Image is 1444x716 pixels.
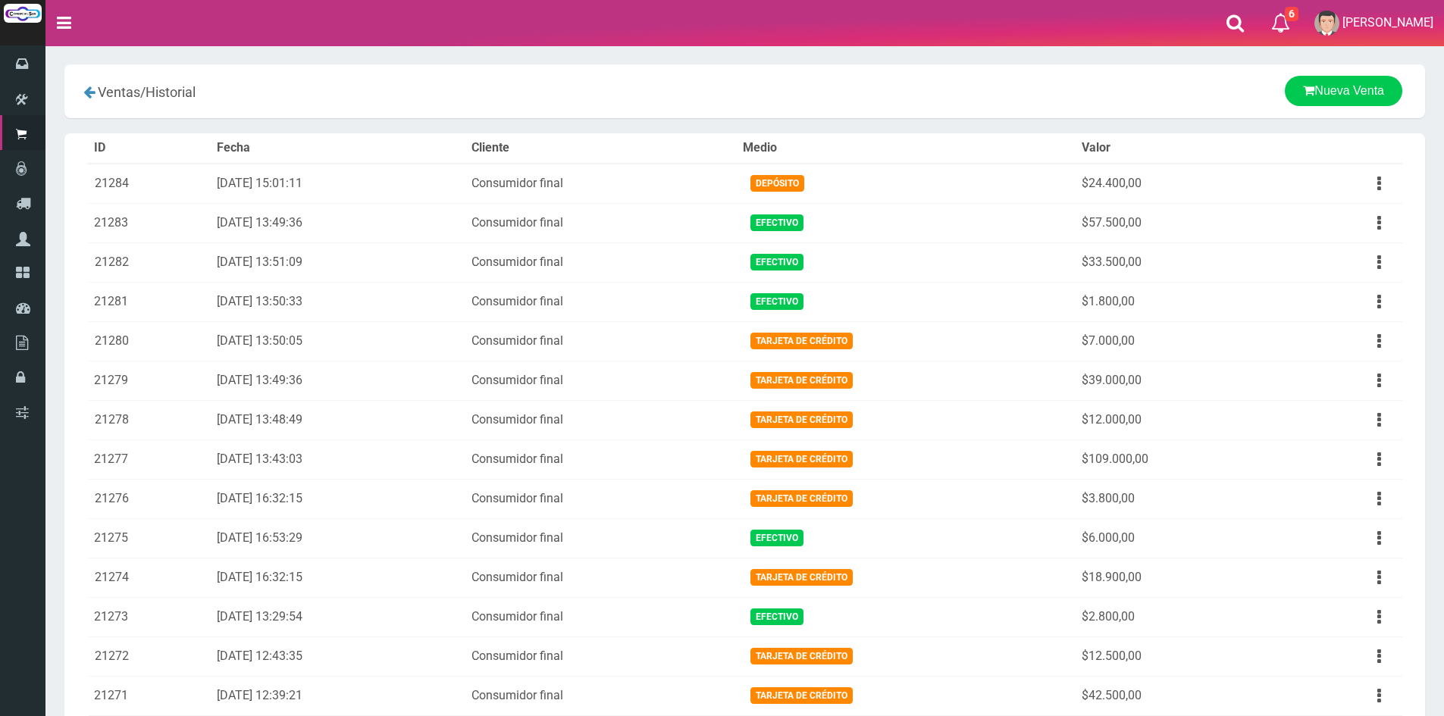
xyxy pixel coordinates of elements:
[1076,361,1281,400] td: $39.000,00
[88,479,211,518] td: 21276
[750,254,803,270] span: Efectivo
[750,569,853,585] span: Tarjeta de Crédito
[1076,636,1281,676] td: $12.500,00
[1076,558,1281,597] td: $18.900,00
[211,133,466,164] th: Fecha
[88,597,211,636] td: 21273
[88,518,211,558] td: 21275
[465,361,737,400] td: Consumidor final
[88,133,211,164] th: ID
[465,133,737,164] th: Cliente
[211,164,466,204] td: [DATE] 15:01:11
[750,293,803,309] span: Efectivo
[750,687,853,703] span: Tarjeta de Crédito
[88,282,211,321] td: 21281
[1076,400,1281,439] td: $12.000,00
[1076,518,1281,558] td: $6.000,00
[1076,439,1281,479] td: $109.000,00
[750,490,853,506] span: Tarjeta de Crédito
[465,164,737,204] td: Consumidor final
[750,372,853,388] span: Tarjeta de Crédito
[211,597,466,636] td: [DATE] 13:29:54
[465,439,737,479] td: Consumidor final
[465,558,737,597] td: Consumidor final
[1076,676,1281,715] td: $42.500,00
[1076,597,1281,636] td: $2.800,00
[750,451,853,467] span: Tarjeta de Crédito
[465,518,737,558] td: Consumidor final
[750,411,853,427] span: Tarjeta de Crédito
[211,558,466,597] td: [DATE] 16:32:15
[465,597,737,636] td: Consumidor final
[750,648,853,664] span: Tarjeta de Crédito
[88,636,211,676] td: 21272
[88,203,211,242] td: 21283
[4,4,42,23] img: Logo grande
[465,676,737,715] td: Consumidor final
[750,214,803,230] span: Efectivo
[1076,164,1281,204] td: $24.400,00
[211,361,466,400] td: [DATE] 13:49:36
[1076,133,1281,164] th: Valor
[88,242,211,282] td: 21282
[465,203,737,242] td: Consumidor final
[1314,11,1339,36] img: User Image
[211,321,466,361] td: [DATE] 13:50:05
[465,242,737,282] td: Consumidor final
[211,203,466,242] td: [DATE] 13:49:36
[1076,282,1281,321] td: $1.800,00
[211,518,466,558] td: [DATE] 16:53:29
[88,558,211,597] td: 21274
[88,676,211,715] td: 21271
[1342,15,1433,30] span: [PERSON_NAME]
[211,242,466,282] td: [DATE] 13:51:09
[88,164,211,204] td: 21284
[465,321,737,361] td: Consumidor final
[211,400,466,439] td: [DATE] 13:48:49
[88,400,211,439] td: 21278
[465,400,737,439] td: Consumidor final
[98,84,140,100] span: Ventas
[211,479,466,518] td: [DATE] 16:32:15
[737,133,1076,164] th: Medio
[1076,321,1281,361] td: $7.000,00
[1076,479,1281,518] td: $3.800,00
[750,333,853,349] span: Tarjeta de Crédito
[465,479,737,518] td: Consumidor final
[1285,7,1298,21] span: 6
[465,282,737,321] td: Consumidor final
[76,76,522,107] div: /
[211,282,466,321] td: [DATE] 13:50:33
[750,530,803,546] span: Efectivo
[211,676,466,715] td: [DATE] 12:39:21
[465,636,737,676] td: Consumidor final
[750,608,803,624] span: Efectivo
[750,175,804,191] span: Depósito
[88,361,211,400] td: 21279
[88,439,211,479] td: 21277
[146,84,196,100] span: Historial
[211,439,466,479] td: [DATE] 13:43:03
[88,321,211,361] td: 21280
[1076,242,1281,282] td: $33.500,00
[1076,203,1281,242] td: $57.500,00
[211,636,466,676] td: [DATE] 12:43:35
[1285,76,1402,106] a: Nueva Venta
